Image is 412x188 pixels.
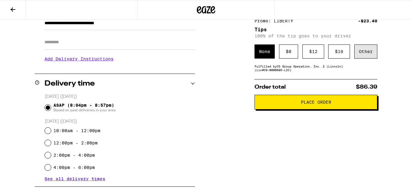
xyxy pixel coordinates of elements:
button: See all delivery times [45,177,105,181]
div: $ 16 [328,44,350,59]
label: 12:00pm - 2:00pm [53,140,98,145]
div: None [255,44,275,59]
div: Other [354,44,377,59]
div: Fulfilled by CS Group Operation, Inc. 2 (Lincoln) (Lic# C9-0000685-LIC ) [255,64,377,72]
span: Hi. Need any help? [4,4,44,9]
label: 10:00am - 12:00pm [53,128,100,133]
div: Promo: LIBERTY [255,19,297,23]
label: 4:00pm - 6:00pm [53,165,95,170]
span: Order total [255,84,286,90]
h2: Delivery time [45,80,95,87]
span: ASAP (8:04pm - 8:57pm) [53,103,116,113]
span: Place Order [301,100,331,104]
p: 100% of the tip goes to your driver [255,33,377,38]
p: [DATE] ([DATE]) [45,94,195,100]
p: We'll contact you at [PHONE_NUMBER] when we arrive [45,66,195,71]
label: 2:00pm - 4:00pm [53,153,95,158]
p: [DATE] ([DATE]) [45,119,195,125]
button: Place Order [255,95,377,109]
div: -$23.40 [358,19,377,23]
span: Based on past deliveries in your area [53,108,116,113]
h3: Add Delivery Instructions [45,52,195,66]
span: $86.39 [356,84,377,90]
div: $ 8 [279,44,298,59]
div: $ 12 [302,44,324,59]
h5: Tips [255,27,377,32]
